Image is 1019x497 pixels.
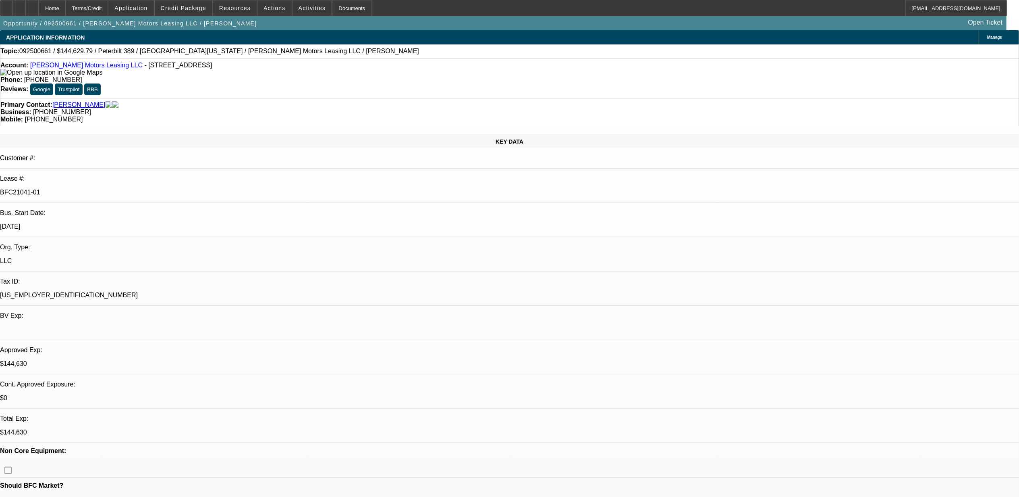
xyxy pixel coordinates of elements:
[0,116,23,123] strong: Mobile:
[25,116,83,123] span: [PHONE_NUMBER]
[55,84,82,95] button: Trustpilot
[24,76,82,83] span: [PHONE_NUMBER]
[112,101,118,109] img: linkedin-icon.png
[987,35,1002,40] span: Manage
[257,0,292,16] button: Actions
[144,62,212,69] span: - [STREET_ADDRESS]
[0,86,28,92] strong: Reviews:
[264,5,286,11] span: Actions
[3,20,257,27] span: Opportunity / 092500661 / [PERSON_NAME] Motors Leasing LLC / [PERSON_NAME]
[108,0,154,16] button: Application
[0,101,52,109] strong: Primary Contact:
[155,0,212,16] button: Credit Package
[33,109,91,115] span: [PHONE_NUMBER]
[0,69,102,76] img: Open up location in Google Maps
[106,101,112,109] img: facebook-icon.png
[0,62,28,69] strong: Account:
[0,76,22,83] strong: Phone:
[0,48,19,55] strong: Topic:
[965,16,1006,29] a: Open Ticket
[52,101,106,109] a: [PERSON_NAME]
[114,5,147,11] span: Application
[84,84,101,95] button: BBB
[6,34,85,41] span: APPLICATION INFORMATION
[30,84,53,95] button: Google
[19,48,419,55] span: 092500661 / $144,629.79 / Peterbilt 389 / [GEOGRAPHIC_DATA][US_STATE] / [PERSON_NAME] Motors Leas...
[0,69,102,76] a: View Google Maps
[219,5,251,11] span: Resources
[213,0,257,16] button: Resources
[496,138,523,145] span: KEY DATA
[30,62,143,69] a: [PERSON_NAME] Motors Leasing LLC
[299,5,326,11] span: Activities
[0,109,31,115] strong: Business:
[161,5,206,11] span: Credit Package
[293,0,332,16] button: Activities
